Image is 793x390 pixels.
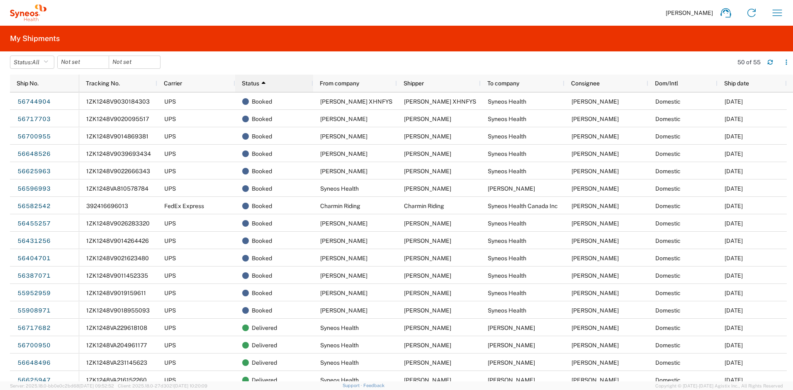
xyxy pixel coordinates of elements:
span: Juan Gonzalez [404,377,451,383]
span: Delivered [252,337,277,354]
span: 09/04/2025 [725,325,743,331]
span: Domestic [655,342,681,349]
button: Status:All [10,56,54,69]
a: 56431256 [17,235,51,248]
span: Namrata Dandale [404,307,451,314]
span: Juan Gonzalez [572,307,619,314]
span: 08/25/2025 [725,185,743,192]
span: Booked [252,215,272,232]
span: Domestic [655,359,681,366]
span: Marilyn Roman [320,168,367,174]
a: 56700950 [17,339,51,352]
span: Lauri Filar [320,272,367,279]
span: Aimee Nguyen [320,133,367,140]
span: Juan Gonzalez [572,98,619,105]
span: 06/18/2025 [725,307,743,314]
span: Domestic [655,98,681,105]
span: 1ZK1248V9020095517 [86,116,149,122]
span: UPS [164,220,176,227]
span: 1ZK1248VA810578784 [86,185,148,192]
span: 08/27/2025 [725,168,743,174]
span: Booked [252,110,272,128]
span: Dawn Sternbach XHNFYS [404,98,476,105]
span: Domestic [655,272,681,279]
span: 1ZK1248VA204961177 [86,342,147,349]
span: Atreyee Sims [404,116,451,122]
span: Alyssa Schmidt [488,359,535,366]
span: All [32,59,39,65]
a: 56387071 [17,269,51,283]
span: Lauri Filar [488,185,535,192]
a: 56744904 [17,95,51,109]
span: Delivered [252,354,277,371]
input: Not set [109,56,160,68]
span: [DATE] 09:52:52 [79,383,114,388]
span: Ship date [724,80,749,87]
span: Alyssa Schmidt [572,359,619,366]
a: 56648496 [17,356,51,370]
span: 08/07/2025 [725,237,743,244]
span: Domestic [655,168,681,174]
span: UPS [164,168,176,174]
a: 56596993 [17,182,51,196]
span: Anitra Evans [404,290,451,296]
span: Juan Gonzalez [572,272,619,279]
span: UPS [164,133,176,140]
span: UPS [164,290,176,296]
span: 1ZK1248VA229618108 [86,325,147,331]
span: Syneos Health [488,255,526,262]
span: UPS [164,307,176,314]
span: Syneos Health [488,272,526,279]
span: Syneos Health [320,342,359,349]
span: 09/08/2025 [725,98,743,105]
span: Marilyn Roman [404,168,451,174]
span: Delivered [252,319,277,337]
span: 1ZK1248V9022666343 [86,168,150,174]
span: UPS [164,255,176,262]
span: Delivered [252,371,277,389]
span: 08/05/2025 [725,255,743,262]
span: 08/04/2025 [725,272,743,279]
span: Syneos Health [488,150,526,157]
span: Domestic [655,150,681,157]
span: 09/03/2025 [725,133,743,140]
span: UPS [164,237,176,244]
span: UPS [164,325,176,331]
span: Syneos Health [488,133,526,140]
span: Booked [252,284,272,302]
span: Carrier [164,80,182,87]
span: 1ZK1248V9018955093 [86,307,150,314]
span: Juan Gonzalez [572,237,619,244]
a: 56582542 [17,200,51,213]
span: Domestic [655,220,681,227]
input: Not set [58,56,109,68]
span: Aimee Nguyen [404,133,451,140]
span: Syneos Health [320,377,359,383]
span: UPS [164,185,176,192]
span: Aimee Nguyen [572,342,619,349]
span: Michael Green [320,220,367,227]
a: 55952959 [17,287,51,300]
span: Syneos Health [488,116,526,122]
span: Domestic [655,307,681,314]
span: UPS [164,150,176,157]
span: 1ZK1248V9030184303 [86,98,150,105]
span: Chad Baumgardner [404,255,451,262]
a: 55908971 [17,304,51,317]
span: Booked [252,145,272,162]
span: Domestic [655,325,681,331]
span: Server: 2025.18.0-bb0e0c2bd68 [10,383,114,388]
span: Status [242,80,259,87]
span: Charmin Riding [404,203,444,209]
span: Michael Green [404,220,451,227]
span: 08/28/2025 [725,359,743,366]
a: 56455257 [17,217,51,230]
span: Juan Gonzalez [572,220,619,227]
span: Booked [252,162,272,180]
span: Domestic [655,237,681,244]
span: UPS [164,377,176,383]
span: 08/11/2025 [725,220,743,227]
div: 50 of 55 [737,58,761,66]
span: From company [320,80,359,87]
a: 56404701 [17,252,51,265]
